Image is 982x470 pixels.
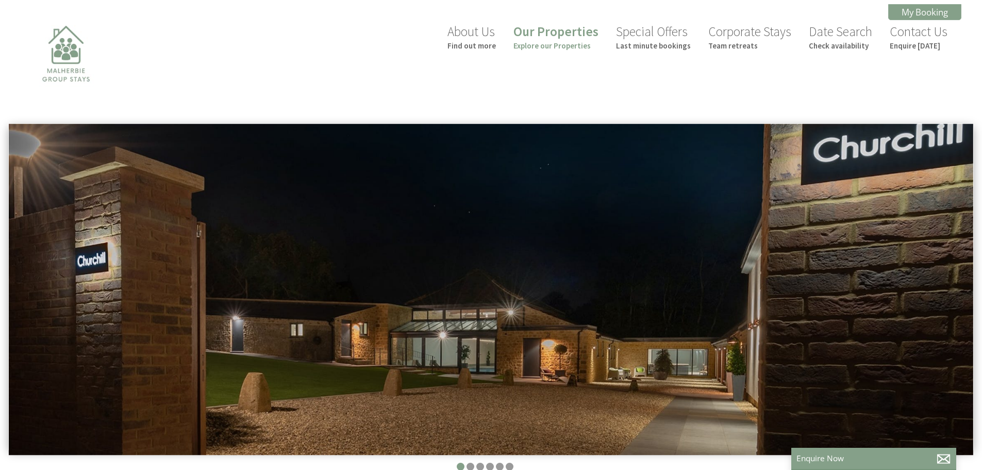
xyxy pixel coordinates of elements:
[796,453,951,464] p: Enquire Now
[809,41,872,51] small: Check availability
[708,41,791,51] small: Team retreats
[513,41,598,51] small: Explore our Properties
[447,41,496,51] small: Find out more
[447,23,496,51] a: About UsFind out more
[888,4,961,20] a: My Booking
[616,23,691,51] a: Special OffersLast minute bookings
[890,41,947,51] small: Enquire [DATE]
[890,23,947,51] a: Contact UsEnquire [DATE]
[708,23,791,51] a: Corporate StaysTeam retreats
[809,23,872,51] a: Date SearchCheck availability
[616,41,691,51] small: Last minute bookings
[513,23,598,51] a: Our PropertiesExplore our Properties
[14,19,118,122] img: Malherbie Group Stays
